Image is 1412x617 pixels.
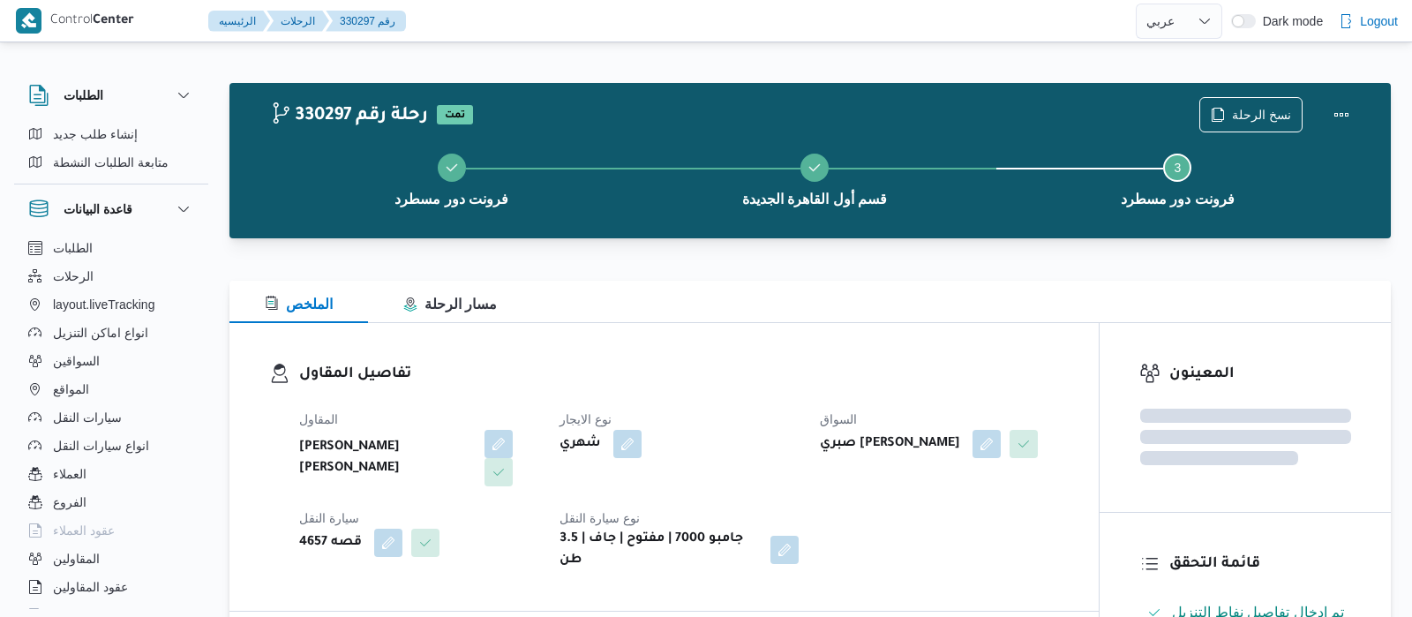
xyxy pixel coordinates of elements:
span: الطلبات [53,237,93,259]
svg: Step 1 is complete [445,161,459,175]
button: الفروع [21,488,201,516]
button: الرحلات [267,11,329,32]
span: نسخ الرحلة [1232,104,1291,125]
b: [PERSON_NAME] [PERSON_NAME] [299,437,472,479]
span: فرونت دور مسطرد [1121,189,1235,210]
span: نوع سيارة النقل [560,511,640,525]
b: تمت [445,110,465,121]
button: عقود العملاء [21,516,201,545]
button: سيارات النقل [21,403,201,432]
span: سيارة النقل [299,511,359,525]
span: المقاول [299,412,338,426]
button: فرونت دور مسطرد [996,132,1359,224]
button: Logout [1332,4,1405,39]
h2: 330297 رحلة رقم [270,105,428,128]
span: المقاولين [53,548,100,569]
span: عقود العملاء [53,520,115,541]
span: السواق [820,412,857,426]
div: الطلبات [14,120,208,184]
button: فرونت دور مسطرد [270,132,633,224]
b: Center [93,14,134,28]
iframe: chat widget [18,546,74,599]
div: قاعدة البيانات [14,234,208,616]
b: صبري [PERSON_NAME] [820,433,960,455]
span: نوع الايجار [560,412,612,426]
span: مسار الرحلة [403,297,497,312]
span: layout.liveTracking [53,294,154,315]
span: Logout [1360,11,1398,32]
button: انواع اماكن التنزيل [21,319,201,347]
span: Dark mode [1256,14,1323,28]
button: الرحلات [21,262,201,290]
svg: Step 2 is complete [807,161,822,175]
button: layout.liveTracking [21,290,201,319]
button: عقود المقاولين [21,573,201,601]
button: الطلبات [28,85,194,106]
span: قسم أول القاهرة الجديدة [742,189,887,210]
button: الطلبات [21,234,201,262]
span: تمت [437,105,473,124]
span: الرحلات [53,266,94,287]
button: 330297 رقم [326,11,406,32]
img: X8yXhbKr1z7QwAAAABJRU5ErkJggg== [16,8,41,34]
h3: المعينون [1169,363,1351,387]
span: الفروع [53,492,86,513]
button: العملاء [21,460,201,488]
span: العملاء [53,463,86,485]
b: شهري [560,433,601,455]
h3: قاعدة البيانات [64,199,132,220]
span: سيارات النقل [53,407,122,428]
button: Actions [1324,97,1359,132]
span: المواقع [53,379,89,400]
span: السواقين [53,350,100,372]
button: قسم أول القاهرة الجديدة [633,132,995,224]
span: عقود المقاولين [53,576,128,598]
button: انواع سيارات النقل [21,432,201,460]
button: المقاولين [21,545,201,573]
span: الملخص [265,297,333,312]
span: فرونت دور مسطرد [394,189,508,210]
b: قصه 4657 [299,532,362,553]
b: جامبو 7000 | مفتوح | جاف | 3.5 طن [560,529,758,571]
span: متابعة الطلبات النشطة [53,152,169,173]
h3: الطلبات [64,85,103,106]
h3: تفاصيل المقاول [299,363,1059,387]
span: إنشاء طلب جديد [53,124,138,145]
span: انواع اماكن التنزيل [53,322,148,343]
button: إنشاء طلب جديد [21,120,201,148]
span: انواع سيارات النقل [53,435,149,456]
button: متابعة الطلبات النشطة [21,148,201,177]
button: قاعدة البيانات [28,199,194,220]
button: الرئيسيه [208,11,270,32]
span: 3 [1174,161,1181,175]
h3: قائمة التحقق [1169,553,1351,576]
button: السواقين [21,347,201,375]
button: المواقع [21,375,201,403]
button: نسخ الرحلة [1199,97,1303,132]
